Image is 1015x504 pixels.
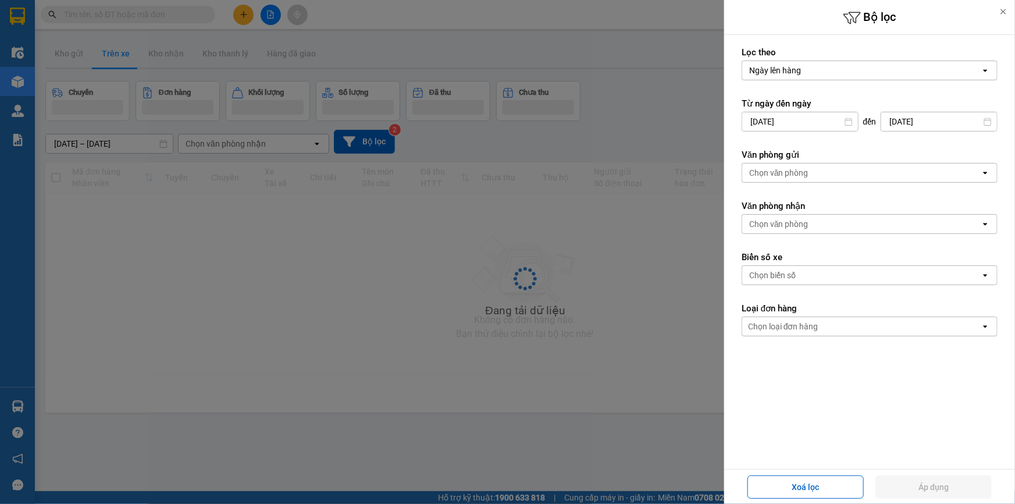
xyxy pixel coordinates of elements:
button: Xoá lọc [747,475,864,499]
div: Ngày lên hàng [749,65,801,76]
div: Chọn loại đơn hàng [748,321,818,332]
svg: open [981,271,990,280]
svg: open [981,66,990,75]
button: Áp dụng [875,475,992,499]
label: Từ ngày đến ngày [742,98,998,109]
span: đến [863,116,877,127]
label: Văn phòng nhận [742,200,998,212]
input: Select a date. [881,112,997,131]
label: Loại đơn hàng [742,303,998,314]
input: Select a date. [742,112,858,131]
h6: Bộ lọc [724,9,1015,27]
div: Chọn biển số [749,269,796,281]
input: Selected Ngày lên hàng. [802,65,803,76]
label: Lọc theo [742,47,998,58]
label: Văn phòng gửi [742,149,998,161]
div: Chọn văn phòng [749,167,809,179]
label: Biển số xe [742,251,998,263]
div: Chọn văn phòng [749,218,809,230]
svg: open [981,322,990,331]
svg: open [981,219,990,229]
svg: open [981,168,990,178]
